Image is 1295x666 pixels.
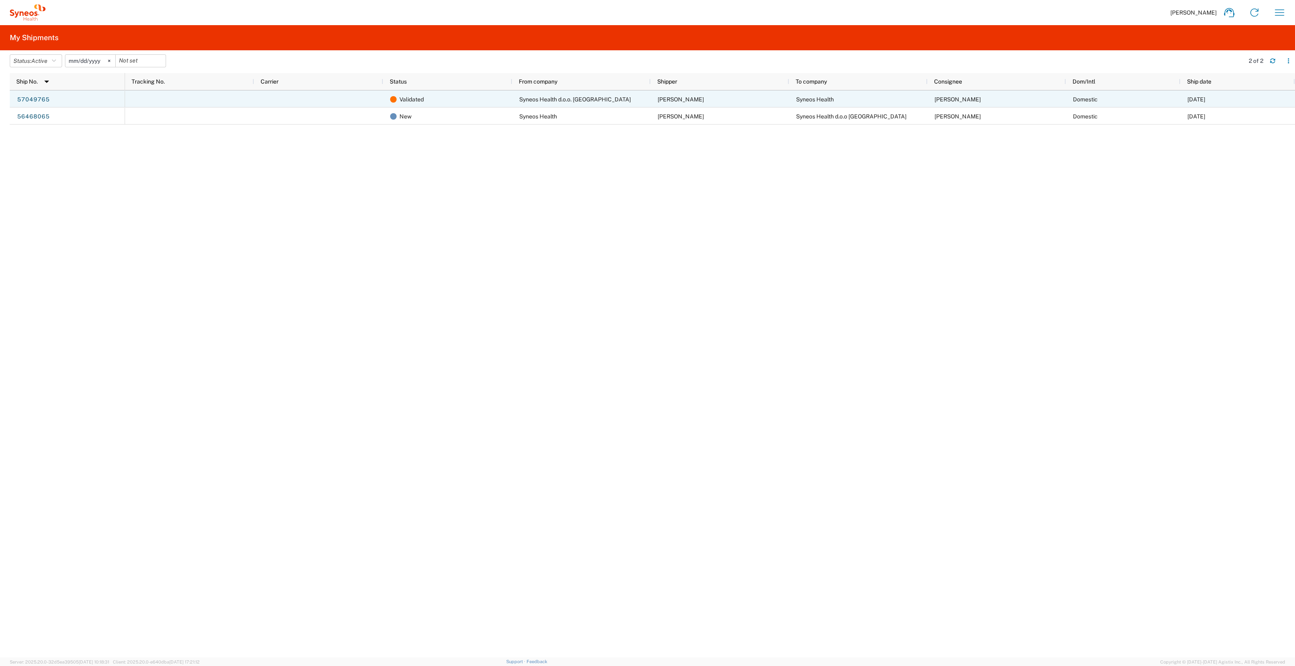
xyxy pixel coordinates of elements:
[796,78,827,85] span: To company
[16,78,38,85] span: Ship No.
[1187,96,1205,103] span: 10/08/2025
[17,110,50,123] a: 56468065
[79,660,109,664] span: [DATE] 10:18:31
[65,55,115,67] input: Not set
[390,78,407,85] span: Status
[1073,78,1095,85] span: Dom/Intl
[519,113,557,120] span: Syneos Health
[10,54,62,67] button: Status:Active
[658,113,704,120] span: Sonja Banovic
[40,75,53,88] img: arrow-dropdown.svg
[796,113,906,120] span: Syneos Health d.o.o Beograd
[399,108,412,125] span: New
[10,660,109,664] span: Server: 2025.20.0-32d5ea39505
[116,55,166,67] input: Not set
[31,58,47,64] span: Active
[657,78,677,85] span: Shipper
[519,96,631,103] span: Syneos Health d.o.o. Beograd
[658,96,704,103] span: Milutin Grbovic
[169,660,200,664] span: [DATE] 17:21:12
[399,91,424,108] span: Validated
[1187,78,1211,85] span: Ship date
[506,659,527,664] a: Support
[1073,96,1098,103] span: Domestic
[1249,57,1263,64] div: 2 of 2
[1170,9,1217,16] span: [PERSON_NAME]
[519,78,557,85] span: From company
[935,113,981,120] span: Luka Trajkovic
[934,78,962,85] span: Consignee
[527,659,547,664] a: Feedback
[1073,113,1098,120] span: Domestic
[935,96,981,103] span: Sonja Banovic
[1187,113,1205,120] span: 08/12/2025
[10,33,58,43] h2: My Shipments
[261,78,278,85] span: Carrier
[113,660,200,664] span: Client: 2025.20.0-e640dba
[132,78,165,85] span: Tracking No.
[1160,658,1285,666] span: Copyright © [DATE]-[DATE] Agistix Inc., All Rights Reserved
[796,96,834,103] span: Syneos Health
[17,93,50,106] a: 57049765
